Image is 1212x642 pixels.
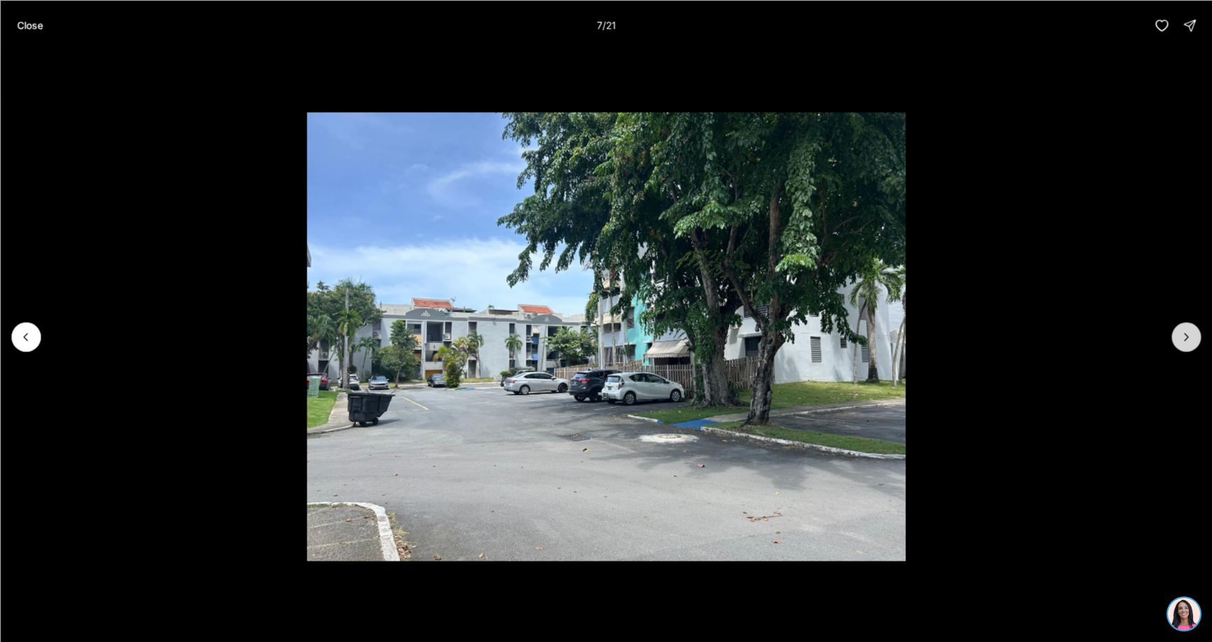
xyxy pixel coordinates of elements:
button: Previous slide [11,322,41,351]
img: be3d4b55-7850-4bcb-9297-a2f9cd376e78.png [8,8,41,41]
p: 7 / 21 [597,19,616,31]
button: Next slide [1171,322,1201,351]
p: Close [17,20,43,31]
button: Close [8,11,51,39]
